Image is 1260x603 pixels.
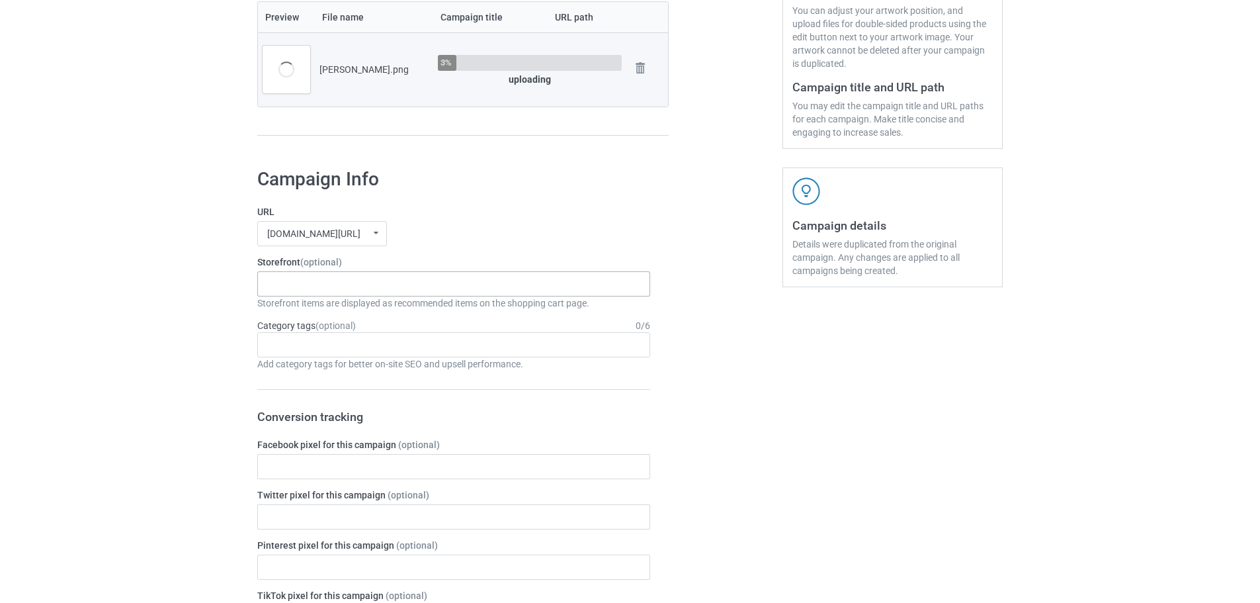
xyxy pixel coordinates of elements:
[315,2,433,32] th: File name
[257,357,650,371] div: Add category tags for better on-site SEO and upsell performance.
[792,79,993,95] h3: Campaign title and URL path
[257,409,650,424] h3: Conversion tracking
[396,540,438,551] span: (optional)
[792,238,993,277] div: Details were duplicated from the original campaign. Any changes are applied to all campaigns bein...
[792,218,993,233] h3: Campaign details
[792,177,820,205] img: svg+xml;base64,PD94bWwgdmVyc2lvbj0iMS4wIiBlbmNvZGluZz0iVVRGLTgiPz4KPHN2ZyB3aWR0aD0iNDJweCIgaGVpZ2...
[257,438,650,451] label: Facebook pixel for this campaign
[257,205,650,218] label: URL
[267,229,360,238] div: [DOMAIN_NAME][URL]
[438,73,622,86] div: uploading
[792,4,993,70] div: You can adjust your artwork position, and upload files for double-sided products using the edit b...
[548,2,626,32] th: URL path
[441,58,452,67] div: 3%
[257,167,650,191] h1: Campaign Info
[258,2,315,32] th: Preview
[792,99,993,139] div: You may edit the campaign title and URL paths for each campaign. Make title concise and engaging ...
[257,589,650,602] label: TikTok pixel for this campaign
[257,539,650,552] label: Pinterest pixel for this campaign
[257,488,650,502] label: Twitter pixel for this campaign
[300,257,342,267] span: (optional)
[257,255,650,269] label: Storefront
[388,490,429,500] span: (optional)
[398,440,440,450] span: (optional)
[386,590,427,601] span: (optional)
[433,2,548,32] th: Campaign title
[636,319,650,332] div: 0 / 6
[631,59,650,77] img: svg+xml;base64,PD94bWwgdmVyc2lvbj0iMS4wIiBlbmNvZGluZz0iVVRGLTgiPz4KPHN2ZyB3aWR0aD0iMjhweCIgaGVpZ2...
[319,63,429,76] div: [PERSON_NAME].png
[257,297,650,310] div: Storefront items are displayed as recommended items on the shopping cart page.
[257,319,356,332] label: Category tags
[315,320,356,331] span: (optional)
